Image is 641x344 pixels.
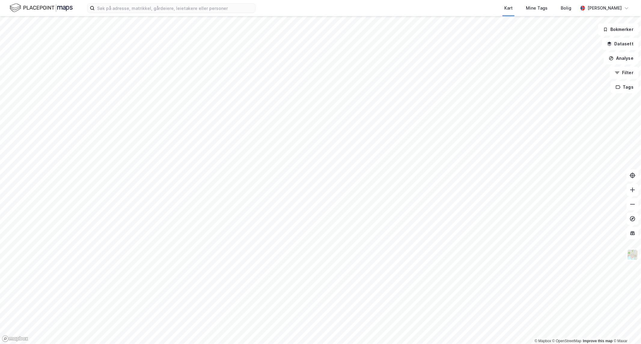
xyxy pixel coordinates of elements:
button: Tags [611,81,639,93]
img: Z [627,249,638,260]
div: Kontrollprogram for chat [611,315,641,344]
img: logo.f888ab2527a4732fd821a326f86c7f29.svg [10,3,73,13]
div: [PERSON_NAME] [588,5,622,12]
a: Improve this map [583,339,613,343]
iframe: Chat Widget [611,315,641,344]
button: Bokmerker [598,23,639,35]
a: Mapbox [535,339,551,343]
a: Mapbox homepage [2,335,28,342]
button: Datasett [602,38,639,50]
div: Kart [504,5,513,12]
input: Søk på adresse, matrikkel, gårdeiere, leietakere eller personer [95,4,255,13]
a: OpenStreetMap [552,339,581,343]
button: Filter [610,67,639,79]
div: Bolig [561,5,571,12]
button: Analyse [604,52,639,64]
div: Mine Tags [526,5,548,12]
